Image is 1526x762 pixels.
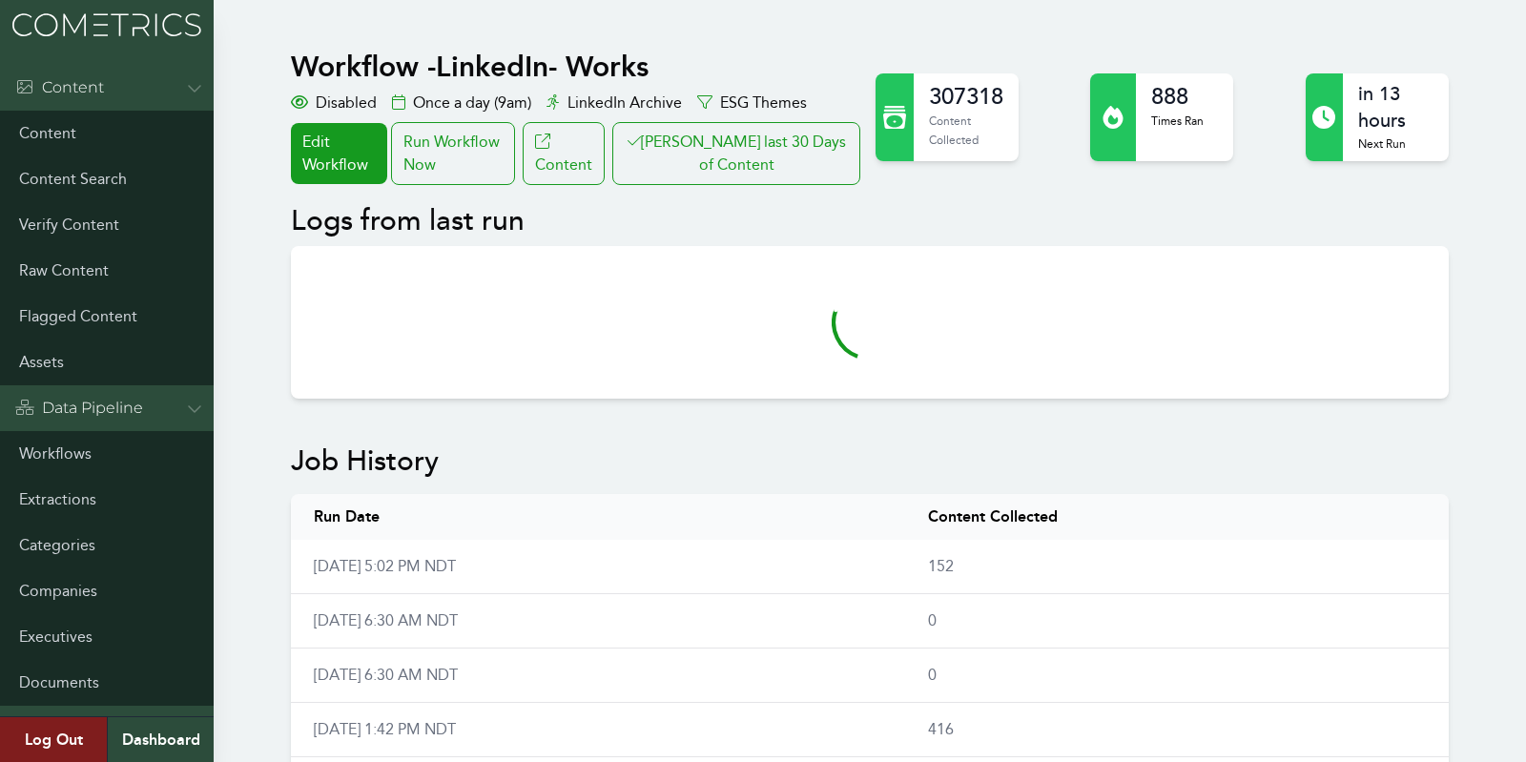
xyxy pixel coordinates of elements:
h2: Job History [291,444,1448,479]
h2: 888 [1151,81,1204,112]
a: [DATE] 6:30 AM NDT [314,611,458,629]
td: 152 [905,540,1449,594]
button: [PERSON_NAME] last 30 Days of Content [612,122,860,185]
h1: Workflow - LinkedIn- Works [291,50,864,84]
a: Content [523,122,605,185]
p: Times Ran [1151,112,1204,131]
div: ESG Themes [697,92,807,114]
a: Dashboard [107,717,214,762]
h2: 307318 [929,81,1003,112]
p: Content Collected [929,112,1003,149]
th: Run Date [291,494,905,540]
p: Next Run [1358,134,1433,154]
a: [DATE] 6:30 AM NDT [314,666,458,684]
h2: Logs from last run [291,204,1448,238]
div: Run Workflow Now [391,122,515,185]
div: Once a day (9am) [392,92,531,114]
a: [DATE] 1:42 PM NDT [314,720,456,738]
svg: audio-loading [832,284,908,360]
a: [DATE] 5:02 PM NDT [314,557,456,575]
div: Content [15,76,104,99]
div: Disabled [291,92,377,114]
th: Content Collected [905,494,1449,540]
td: 0 [905,594,1449,649]
a: Edit Workflow [291,123,386,184]
td: 0 [905,649,1449,703]
div: Data Pipeline [15,397,143,420]
td: 416 [905,703,1449,757]
h2: in 13 hours [1358,81,1433,134]
div: LinkedIn Archive [546,92,682,114]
